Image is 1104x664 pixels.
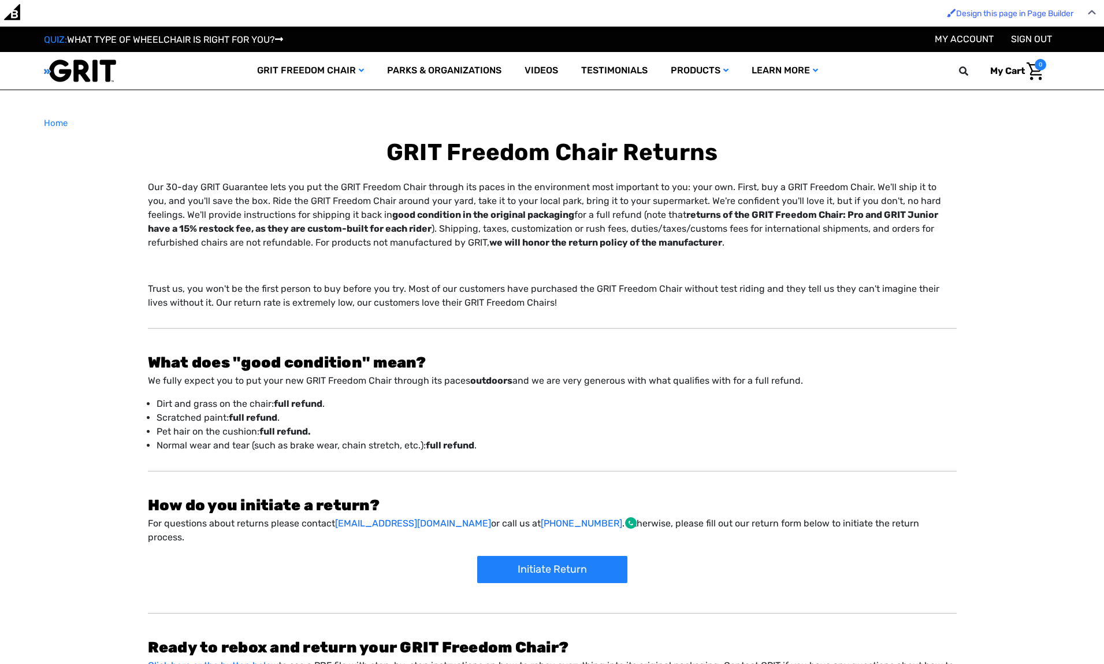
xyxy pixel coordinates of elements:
a: GRIT Freedom Chair [246,52,376,90]
p: Dirt and grass on the chair: . [157,397,957,411]
span: QUIZ: [44,34,67,45]
strong: Ready to rebox and return your GRIT Freedom Chair? [148,639,569,656]
a: [PHONE_NUMBER] [541,518,622,529]
p: We fully expect you to put your new GRIT Freedom Chair through its paces and we are very generous... [148,374,957,388]
strong: we will honor the return policy of the manufacturer [489,237,722,248]
a: QUIZ:WHAT TYPE OF WHEELCHAIR IS RIGHT FOR YOU? [44,34,283,45]
a: Cart with 0 items [982,59,1046,83]
p: Pet hair on the cushion: [157,425,957,439]
strong: good condition in the original packaging [392,209,574,220]
span: How do you initiate a return? [148,496,380,514]
a: Home [44,117,68,130]
strong: full refund [229,412,277,423]
a: Learn More [740,52,830,90]
strong: full refund. [259,426,311,437]
input: Search [964,59,982,83]
strong: returns of the GRIT Freedom Chair: Pro and GRIT Junior have a 15% restock fee, as they are custom... [148,209,938,234]
strong: outdoors [470,375,512,386]
span: 0 [1035,59,1046,71]
p: Our 30-day GRIT Guarantee lets you put the GRIT Freedom Chair through its paces in the environmen... [148,180,957,250]
a: Initiate Return [477,556,627,583]
a: [EMAIL_ADDRESS][DOMAIN_NAME] [335,518,491,529]
a: Sign out [1011,34,1052,44]
a: Testimonials [570,52,659,90]
a: Account [935,34,994,44]
strong: full refund [426,440,474,451]
p: Trust us, you won't be the first person to buy before you try. Most of our customers have purchas... [148,282,957,310]
p: Scratched paint: . [157,411,957,425]
span: My Cart [990,65,1025,76]
strong: full refund [274,398,322,409]
p: Normal wear and tear (such as brake wear, chain stretch, etc.): . [157,439,957,452]
img: GRIT All-Terrain Wheelchair and Mobility Equipment [44,59,116,83]
img: Enabled brush for page builder edit. [947,8,956,17]
a: Videos [513,52,570,90]
b: GRIT Freedom Chair Returns [386,139,718,166]
a: Products [659,52,740,90]
a: Enabled brush for page builder edit. Design this page in Page Builder [941,3,1079,24]
nav: Breadcrumb [44,117,1061,130]
p: For questions about returns please contact or call us at . Otherwise, please fill out our return ... [148,517,957,544]
span: Design this page in Page Builder [956,9,1073,18]
strong: What does "good condition" mean? [148,354,426,372]
span: Home [44,118,68,128]
a: Parks & Organizations [376,52,513,90]
img: Cart [1027,62,1043,80]
img: Close Admin Bar [1088,10,1096,15]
